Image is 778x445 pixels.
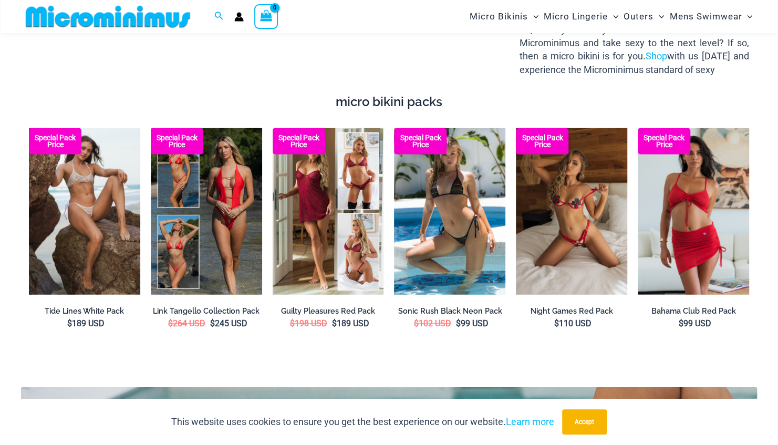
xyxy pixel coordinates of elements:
b: Special Pack Price [29,134,81,148]
a: Collection Pack Collection Pack BCollection Pack B [151,128,262,295]
bdi: 102 USD [414,318,451,328]
a: OutersMenu ToggleMenu Toggle [621,3,667,30]
a: Shop [646,50,667,61]
bdi: 189 USD [332,318,369,328]
span: Outers [624,3,653,30]
a: Link Tangello Collection Pack [151,306,262,316]
bdi: 99 USD [679,318,711,328]
img: Tide Lines White 350 Halter Top 470 Thong 03 [29,128,140,295]
b: Special Pack Price [638,134,690,148]
b: Special Pack Price [394,134,447,148]
span: $ [290,318,295,328]
span: Micro Lingerie [544,3,608,30]
a: Micro LingerieMenu ToggleMenu Toggle [541,3,621,30]
p: This website uses cookies to ensure you get the best experience on our website. [171,414,554,430]
a: Sonic Rush Black Neon 3278 Tri Top 4312 Thong Bikini 09 Sonic Rush Black Neon 3278 Tri Top 4312 T... [394,128,505,295]
img: Bahama Club Red 9170 Crop Top 5404 Skirt 01 [638,128,749,295]
nav: Site Navigation [465,2,757,32]
bdi: 264 USD [168,318,205,328]
a: Guilty Pleasures Red Collection Pack F Guilty Pleasures Red Collection Pack BGuilty Pleasures Red... [273,128,384,295]
span: $ [210,318,215,328]
a: Tide Lines White 350 Halter Top 470 Thong 05 Tide Lines White 350 Halter Top 470 Thong 03Tide Lin... [29,128,140,295]
span: Menu Toggle [608,3,618,30]
span: Micro Bikinis [470,3,528,30]
span: $ [554,318,559,328]
img: Sonic Rush Black Neon 3278 Tri Top 4312 Thong Bikini 09 [394,128,505,295]
img: Guilty Pleasures Red Collection Pack F [273,128,384,295]
h4: micro bikini packs [29,95,749,110]
img: Night Games Red 1133 Bralette 6133 Thong 04 [516,128,627,295]
a: Bahama Club Red Pack [638,306,749,316]
a: Learn more [506,416,554,427]
span: $ [332,318,337,328]
a: View Shopping Cart, empty [254,4,278,28]
a: Guilty Pleasures Red Pack [273,306,384,316]
a: Night Games Red 1133 Bralette 6133 Thong 04 Night Games Red 1133 Bralette 6133 Thong 06Night Game... [516,128,627,295]
b: Special Pack Price [516,134,568,148]
a: Micro BikinisMenu ToggleMenu Toggle [467,3,541,30]
p: So, are you ready to to embrace the world of Microminimus and take sexy to the next level? If so,... [520,23,749,76]
bdi: 245 USD [210,318,247,328]
span: $ [414,318,419,328]
a: Search icon link [214,10,224,23]
span: Menu Toggle [653,3,664,30]
span: Menu Toggle [528,3,538,30]
a: Account icon link [234,12,244,22]
span: $ [679,318,683,328]
bdi: 189 USD [67,318,105,328]
span: Mens Swimwear [669,3,742,30]
img: Collection Pack [151,128,262,295]
span: $ [67,318,72,328]
img: MM SHOP LOGO FLAT [22,5,194,28]
bdi: 99 USD [456,318,489,328]
a: Sonic Rush Black Neon Pack [394,306,505,316]
span: Menu Toggle [742,3,752,30]
a: Tide Lines White Pack [29,306,140,316]
a: Mens SwimwearMenu ToggleMenu Toggle [667,3,755,30]
button: Accept [562,409,607,434]
a: Bahama Club Red 9170 Crop Top 5404 Skirt 01 Bahama Club Red 9170 Crop Top 5404 Skirt 05Bahama Clu... [638,128,749,295]
bdi: 198 USD [290,318,327,328]
span: $ [168,318,173,328]
b: Special Pack Price [273,134,325,148]
b: Special Pack Price [151,134,203,148]
span: $ [456,318,461,328]
a: Night Games Red Pack [516,306,627,316]
bdi: 110 USD [554,318,592,328]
